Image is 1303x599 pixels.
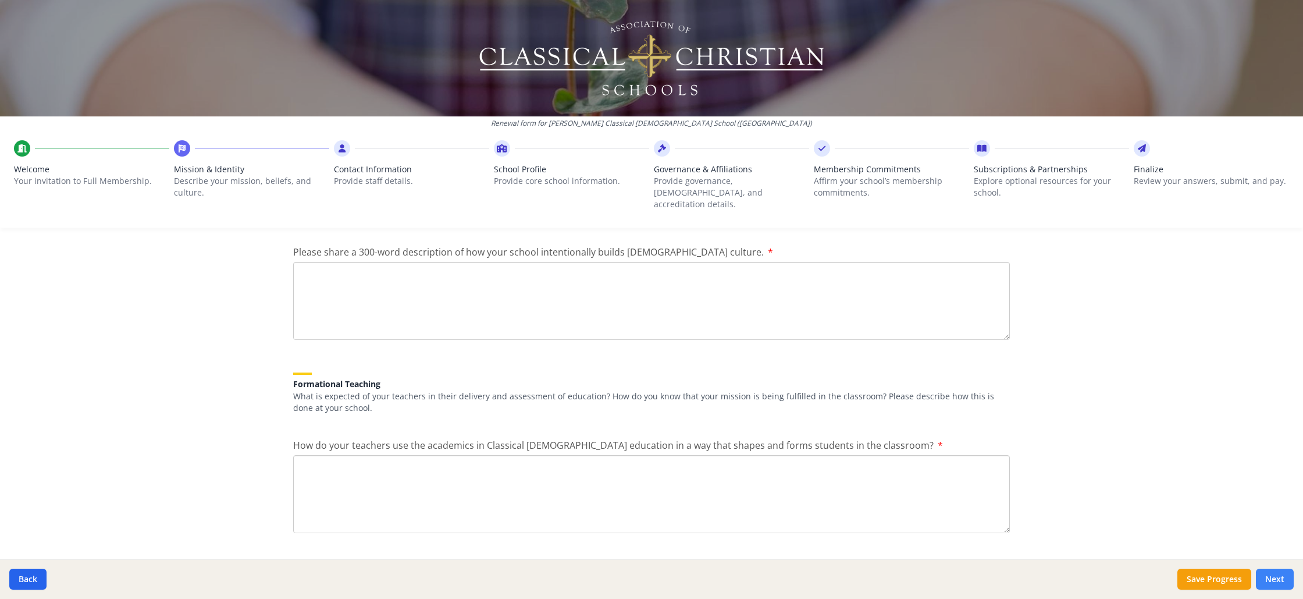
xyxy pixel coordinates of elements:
span: School Profile [494,164,649,175]
span: Membership Commitments [814,164,969,175]
span: Contact Information [334,164,489,175]
span: How do your teachers use the academics in Classical [DEMOGRAPHIC_DATA] education in a way that sh... [293,439,934,452]
h5: Formational Teaching [293,380,1010,388]
p: What is expected of your teachers in their delivery and assessment of education? How do you know ... [293,391,1010,414]
button: Save Progress [1177,569,1251,590]
span: Governance & Affiliations [654,164,809,175]
span: Subscriptions & Partnerships [974,164,1129,175]
p: Explore optional resources for your school. [974,175,1129,199]
p: Provide core school information. [494,175,649,187]
p: Your invitation to Full Membership. [14,175,169,187]
p: Provide staff details. [334,175,489,187]
p: Affirm your school’s membership commitments. [814,175,969,199]
p: Describe your mission, beliefs, and culture. [174,175,329,199]
span: Welcome [14,164,169,175]
button: Back [9,569,47,590]
span: Mission & Identity [174,164,329,175]
span: Finalize [1134,164,1289,175]
button: Next [1256,569,1294,590]
p: Review your answers, submit, and pay. [1134,175,1289,187]
img: Logo [478,17,826,99]
p: Provide governance, [DEMOGRAPHIC_DATA], and accreditation details. [654,175,809,210]
span: Please share a 300-word description of how your school intentionally builds [DEMOGRAPHIC_DATA] cu... [293,246,764,258]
